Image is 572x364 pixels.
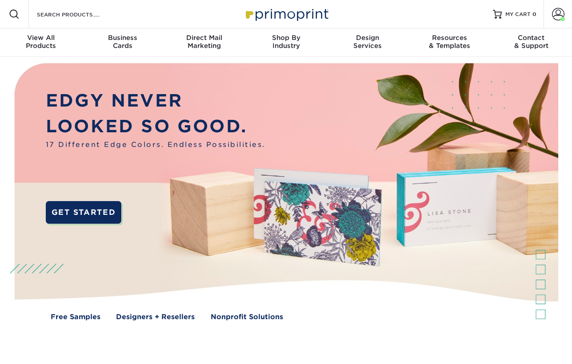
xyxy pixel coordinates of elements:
span: Business [82,34,164,42]
span: Shop By [245,34,327,42]
span: Design [327,34,408,42]
a: Shop ByIndustry [245,28,327,57]
a: GET STARTED [46,201,121,224]
img: Primoprint [242,4,331,24]
div: Industry [245,34,327,50]
p: LOOKED SO GOOD. [46,114,265,139]
div: Cards [82,34,164,50]
a: Direct MailMarketing [164,28,245,57]
span: Direct Mail [164,34,245,42]
span: MY CART [505,11,531,18]
div: Services [327,34,408,50]
a: Nonprofit Solutions [211,312,283,322]
input: SEARCH PRODUCTS..... [36,9,123,20]
div: Marketing [164,34,245,50]
span: 0 [532,11,536,17]
a: Free Samples [51,312,100,322]
p: EDGY NEVER [46,88,265,114]
a: Contact& Support [490,28,572,57]
a: Designers + Resellers [116,312,195,322]
div: & Support [490,34,572,50]
a: DesignServices [327,28,408,57]
span: Resources [408,34,490,42]
a: Resources& Templates [408,28,490,57]
div: & Templates [408,34,490,50]
span: Contact [490,34,572,42]
a: BusinessCards [82,28,164,57]
span: 17 Different Edge Colors. Endless Possibilities. [46,139,265,150]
